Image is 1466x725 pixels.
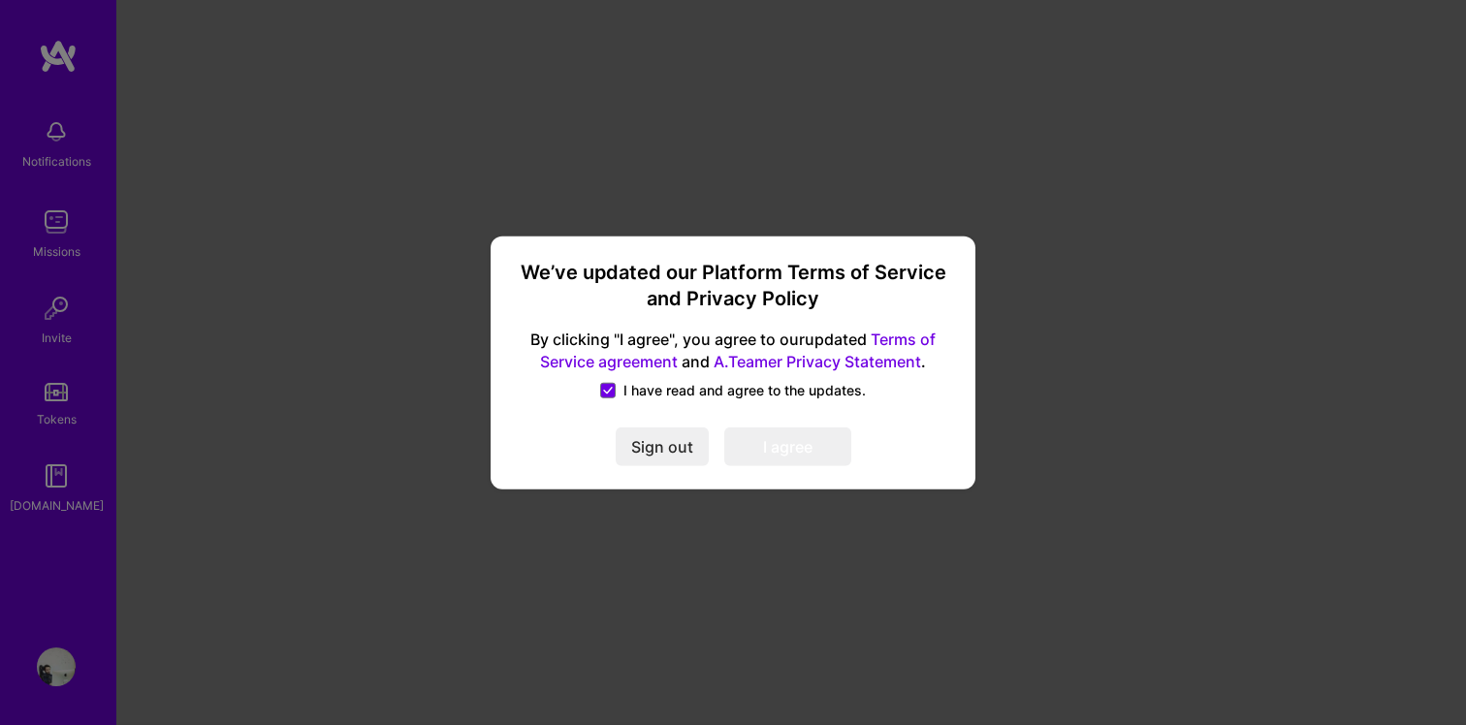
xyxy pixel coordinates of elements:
a: A.Teamer Privacy Statement [714,351,921,370]
h3: We’ve updated our Platform Terms of Service and Privacy Policy [514,260,952,313]
span: I have read and agree to the updates. [623,380,866,399]
a: Terms of Service agreement [540,330,936,371]
span: By clicking "I agree", you agree to our updated and . [514,329,952,373]
button: Sign out [616,426,709,465]
button: I agree [724,426,851,465]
